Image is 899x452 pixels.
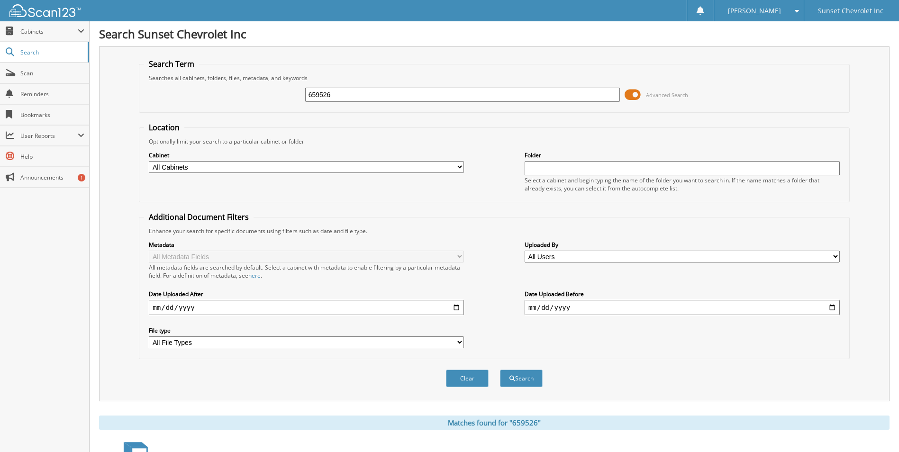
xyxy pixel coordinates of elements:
legend: Search Term [144,59,199,69]
input: start [149,300,464,315]
legend: Location [144,122,184,133]
label: Folder [525,151,840,159]
input: end [525,300,840,315]
span: Reminders [20,90,84,98]
span: Cabinets [20,27,78,36]
label: Uploaded By [525,241,840,249]
a: here [248,271,261,280]
span: Search [20,48,83,56]
button: Search [500,370,543,387]
legend: Additional Document Filters [144,212,254,222]
span: [PERSON_NAME] [728,8,781,14]
div: Matches found for "659526" [99,416,890,430]
span: Advanced Search [646,91,688,99]
h1: Search Sunset Chevrolet Inc [99,26,890,42]
div: Select a cabinet and begin typing the name of the folder you want to search in. If the name match... [525,176,840,192]
div: All metadata fields are searched by default. Select a cabinet with metadata to enable filtering b... [149,263,464,280]
label: Metadata [149,241,464,249]
span: Sunset Chevrolet Inc [818,8,883,14]
div: Optionally limit your search to a particular cabinet or folder [144,137,844,145]
button: Clear [446,370,489,387]
label: Cabinet [149,151,464,159]
span: Bookmarks [20,111,84,119]
div: 1 [78,174,85,181]
span: Scan [20,69,84,77]
label: Date Uploaded After [149,290,464,298]
label: File type [149,326,464,334]
img: scan123-logo-white.svg [9,4,81,17]
span: User Reports [20,132,78,140]
span: Help [20,153,84,161]
span: Announcements [20,173,84,181]
label: Date Uploaded Before [525,290,840,298]
div: Enhance your search for specific documents using filters such as date and file type. [144,227,844,235]
div: Searches all cabinets, folders, files, metadata, and keywords [144,74,844,82]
